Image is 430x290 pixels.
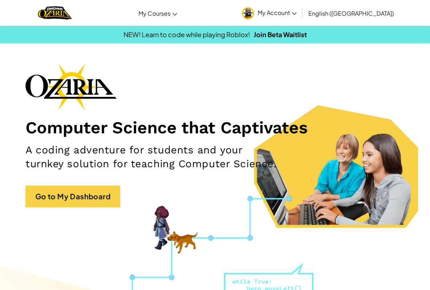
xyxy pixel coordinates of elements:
img: Home [38,5,72,20]
a: Join Beta Waitlist [254,30,307,39]
span: My Courses [138,9,171,17]
span: My Account [258,9,297,16]
a: My Courses [135,3,181,23]
span: English ([GEOGRAPHIC_DATA]) [308,9,394,17]
span: NEW! Learn to code while playing Roblox! [124,30,250,39]
img: Ozaria branding logo [26,63,117,110]
a: Ozaria by CodeCombat logo [38,5,72,20]
a: My Account [238,1,300,24]
img: avatar [242,7,254,19]
a: English ([GEOGRAPHIC_DATA]) [305,3,398,23]
h1: Computer Science that Captivates [26,117,404,138]
h2: A coding adventure for students and your turnkey solution for teaching Computer Science. [26,143,279,171]
a: Go to My Dashboard [26,185,120,207]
